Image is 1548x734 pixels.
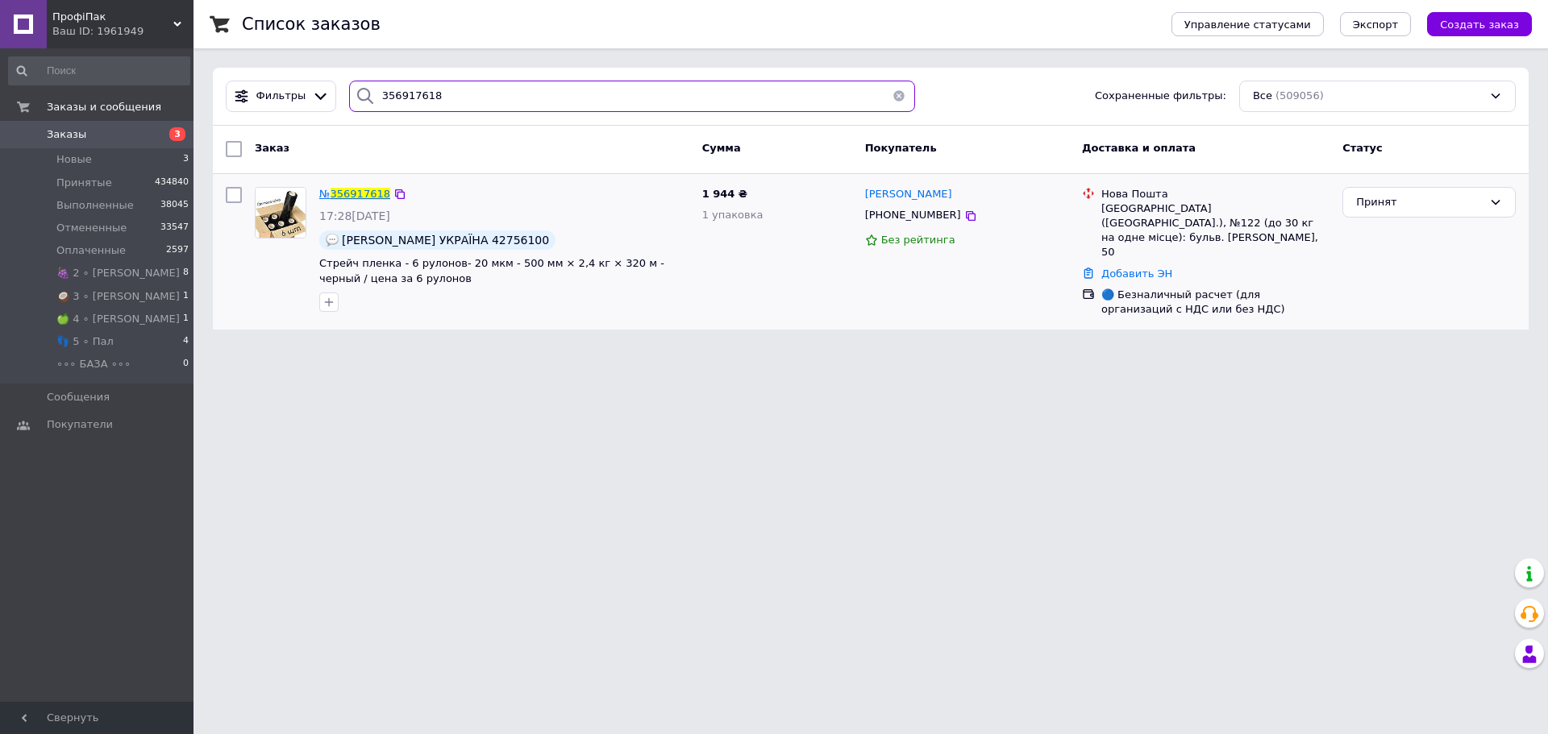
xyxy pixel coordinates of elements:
[319,188,331,200] span: №
[702,188,747,200] span: 1 944 ₴
[319,188,390,200] a: №356917618
[183,152,189,167] span: 3
[1342,142,1383,154] span: Статус
[56,152,92,167] span: Новые
[56,312,180,326] span: 🍏 4 ∘ [PERSON_NAME]
[183,266,189,280] span: 8
[160,221,189,235] span: 33547
[349,81,915,112] input: Поиск по номеру заказа, ФИО покупателя, номеру телефона, Email, номеру накладной
[1101,288,1330,317] div: 🔵 Безналичный расчет (для организаций с НДС или без НДС)
[1184,19,1311,31] span: Управление статусами
[47,127,86,142] span: Заказы
[865,209,961,221] span: [PHONE_NUMBER]
[883,81,915,112] button: Очистить
[183,334,189,349] span: 4
[169,127,185,141] span: 3
[160,198,189,213] span: 38045
[1356,194,1483,211] div: Принят
[1095,89,1226,104] span: Сохраненные фильтры:
[1275,89,1324,102] span: (509056)
[183,289,189,304] span: 1
[331,188,390,200] span: 356917618
[342,234,549,247] span: [PERSON_NAME] УКРАЇНА 42756100
[56,289,180,304] span: 🥥 3 ∘ [PERSON_NAME]
[56,198,134,213] span: Выполненные
[1253,89,1272,104] span: Все
[1440,19,1519,31] span: Создать заказ
[8,56,190,85] input: Поиск
[255,187,306,238] a: Фото товару
[52,24,193,39] div: Ваш ID: 1961949
[56,334,114,349] span: 👣 5 ∘ Пал
[1101,201,1330,260] div: [GEOGRAPHIC_DATA] ([GEOGRAPHIC_DATA].), №122 (до 30 кг на одне місце): бульв. [PERSON_NAME], 50
[52,10,173,24] span: ПрофіПак
[1101,187,1330,201] div: Нова Пошта
[1353,19,1398,31] span: Экспорт
[166,243,189,258] span: 2597
[155,176,189,190] span: 434840
[1340,12,1411,36] button: Экспорт
[56,176,112,190] span: Принятые
[881,234,955,246] span: Без рейтинга
[47,100,161,114] span: Заказы и сообщения
[1427,12,1532,36] button: Создать заказ
[56,221,127,235] span: Отмененные
[865,187,952,202] a: [PERSON_NAME]
[56,357,131,371] span: ∘∘∘ БАЗА ∘∘∘
[183,357,189,371] span: 0
[256,188,306,238] img: Фото товару
[1171,12,1324,36] button: Управление статусами
[1101,267,1172,280] a: Добавить ЭН
[183,312,189,326] span: 1
[865,142,937,154] span: Покупатель
[47,417,113,432] span: Покупатели
[255,142,289,154] span: Заказ
[865,188,952,200] span: [PERSON_NAME]
[56,266,180,280] span: 🍇 2 ∘ [PERSON_NAME]
[319,257,664,284] a: Стрейч пленка - 6 рулонов- 20 мкм - 500 мм × 2,4 кг × 320 м - черный / цена за 6 рулонов
[702,142,741,154] span: Сумма
[242,15,381,34] h1: Список заказов
[1411,18,1532,30] a: Создать заказ
[47,390,110,404] span: Сообщения
[702,209,764,221] span: 1 упаковка
[256,89,306,104] span: Фильтры
[326,234,339,247] img: :speech_balloon:
[1082,142,1196,154] span: Доставка и оплата
[319,209,390,222] span: 17:28[DATE]
[56,243,126,258] span: Оплаченные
